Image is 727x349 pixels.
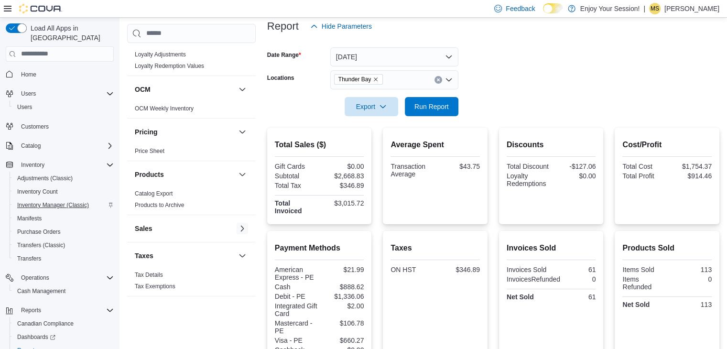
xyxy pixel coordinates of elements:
[564,275,596,283] div: 0
[507,293,534,301] strong: Net Sold
[321,293,364,300] div: $1,336.06
[445,76,453,84] button: Open list of options
[267,21,299,32] h3: Report
[17,241,65,249] span: Transfers (Classic)
[350,97,392,116] span: Export
[13,253,45,264] a: Transfers
[553,266,596,273] div: 61
[669,301,712,308] div: 113
[414,102,449,111] span: Run Report
[669,275,712,283] div: 0
[135,190,173,197] a: Catalog Export
[275,266,317,281] div: American Express - PE
[580,3,640,14] p: Enjoy Your Session!
[2,271,118,284] button: Operations
[135,63,204,69] a: Loyalty Redemption Values
[321,319,364,327] div: $106.78
[135,283,175,290] a: Tax Exemptions
[17,174,73,182] span: Adjustments (Classic)
[437,163,480,170] div: $43.75
[17,103,32,111] span: Users
[21,123,49,131] span: Customers
[643,3,645,14] p: |
[507,275,560,283] div: InvoicesRefunded
[127,188,256,215] div: Products
[622,172,665,180] div: Total Profit
[275,337,317,344] div: Visa - PE
[17,228,61,236] span: Purchase Orders
[21,90,36,98] span: Users
[506,4,535,13] span: Feedback
[10,317,118,330] button: Canadian Compliance
[10,239,118,252] button: Transfers (Classic)
[306,17,376,36] button: Hide Parameters
[391,242,480,254] h2: Taxes
[391,139,480,151] h2: Average Spent
[275,199,302,215] strong: Total Invoiced
[21,71,36,78] span: Home
[17,333,55,341] span: Dashboards
[237,169,248,180] button: Products
[622,301,650,308] strong: Net Sold
[507,172,549,187] div: Loyalty Redemptions
[267,74,294,82] label: Locations
[135,202,184,208] a: Products to Archive
[17,305,114,316] span: Reports
[17,255,41,262] span: Transfers
[622,242,712,254] h2: Products Sold
[275,242,364,254] h2: Payment Methods
[17,272,114,284] span: Operations
[10,330,118,344] a: Dashboards
[127,145,256,161] div: Pricing
[17,88,114,99] span: Users
[135,224,152,233] h3: Sales
[622,266,665,273] div: Items Sold
[321,182,364,189] div: $346.89
[135,148,164,154] a: Price Sheet
[13,318,114,329] span: Canadian Compliance
[17,88,40,99] button: Users
[10,252,118,265] button: Transfers
[507,266,549,273] div: Invoices Sold
[275,319,317,335] div: Mastercard - PE
[507,163,549,170] div: Total Discount
[17,320,74,327] span: Canadian Compliance
[507,139,596,151] h2: Discounts
[338,75,371,84] span: Thunder Bay
[345,97,398,116] button: Export
[10,284,118,298] button: Cash Management
[135,51,186,58] a: Loyalty Adjustments
[507,242,596,254] h2: Invoices Sold
[135,283,175,290] span: Tax Exemptions
[17,305,45,316] button: Reports
[622,163,665,170] div: Total Cost
[17,272,53,284] button: Operations
[649,3,661,14] div: Melissa Sampson
[553,172,596,180] div: $0.00
[2,120,118,133] button: Customers
[669,266,712,273] div: 113
[17,140,114,152] span: Catalog
[135,272,163,278] a: Tax Details
[13,331,114,343] span: Dashboards
[405,97,458,116] button: Run Report
[13,253,114,264] span: Transfers
[543,3,563,13] input: Dark Mode
[135,105,194,112] a: OCM Weekly Inventory
[321,302,364,310] div: $2.00
[17,120,114,132] span: Customers
[669,163,712,170] div: $1,754.37
[651,3,659,14] span: MS
[237,250,248,262] button: Taxes
[13,285,114,297] span: Cash Management
[275,293,317,300] div: Debit - PE
[275,163,317,170] div: Gift Cards
[391,163,433,178] div: Transaction Average
[237,223,248,234] button: Sales
[135,224,235,233] button: Sales
[553,163,596,170] div: -$127.06
[373,76,379,82] button: Remove Thunder Bay from selection in this group
[2,139,118,153] button: Catalog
